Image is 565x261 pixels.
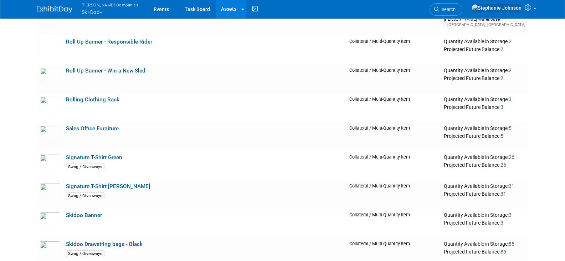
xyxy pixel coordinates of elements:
div: Projected Future Balance: [444,103,525,111]
span: 3 [509,96,512,102]
span: 2 [500,75,503,81]
div: Quantity Available in Storage: [444,183,525,190]
div: [PERSON_NAME] Warehouse [444,16,525,22]
div: Swag / Giveaways [66,164,104,170]
td: Collateral / Multi-Quantity Item [346,65,441,94]
img: ExhibitDay [37,6,72,13]
div: Quantity Available in Storage: [444,39,525,45]
div: Projected Future Balance: [444,190,525,197]
img: Stephanie Johnson [472,4,522,12]
span: 26 [500,162,506,168]
span: 3 [500,220,503,226]
div: Projected Future Balance: [444,247,525,255]
td: Collateral / Multi-Quantity Item [346,209,441,238]
span: 85 [509,241,514,247]
a: Search [430,3,462,16]
a: Skidoo Drawstring bags - Black [66,241,143,247]
div: Quantity Available in Storage: [444,96,525,103]
span: 31 [509,183,514,189]
div: Swag / Giveaways [66,192,104,199]
span: 2 [500,46,503,52]
td: Collateral / Multi-Quantity Item [346,180,441,209]
span: 85 [500,249,506,255]
span: Search [439,7,456,12]
span: 3 [500,104,503,110]
div: Quantity Available in Storage: [444,125,525,132]
span: [PERSON_NAME] Companies [82,1,139,9]
div: [GEOGRAPHIC_DATA], [GEOGRAPHIC_DATA] [444,22,525,27]
div: Quantity Available in Storage: [444,212,525,219]
div: Quantity Available in Storage: [444,154,525,161]
div: Projected Future Balance: [444,132,525,140]
td: Collateral / Multi-Quantity Item [346,36,441,65]
td: Collateral / Multi-Quantity Item [346,122,441,151]
div: Swag / Giveaways [66,250,104,257]
td: Collateral / Multi-Quantity Item [346,94,441,122]
span: 26 [509,154,514,160]
a: Signature T-Shirt [PERSON_NAME] [66,183,150,190]
a: Signature T-Shirt Green [66,154,122,161]
div: Projected Future Balance: [444,161,525,169]
span: 31 [500,191,506,197]
span: 2 [509,39,512,44]
a: Roll Up Banner - Responsible Rider [66,39,152,45]
span: 2 [509,67,512,73]
a: Skidoo Banner [66,212,102,219]
div: Quantity Available in Storage: [444,67,525,74]
span: 5 [500,133,503,139]
a: Rolling Clothing Rack [66,96,119,103]
div: Projected Future Balance: [444,74,525,82]
a: Sales Office Furniture [66,125,119,132]
span: 5 [509,125,512,131]
span: 3 [509,212,512,218]
td: Collateral / Multi-Quantity Item [346,151,441,180]
a: Roll Up Banner - Win a New Sled [66,67,145,74]
div: Projected Future Balance: [444,219,525,226]
div: Projected Future Balance: [444,45,525,53]
div: Quantity Available in Storage: [444,241,525,247]
td: Capital Asset (Single-Unit) [346,7,441,36]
